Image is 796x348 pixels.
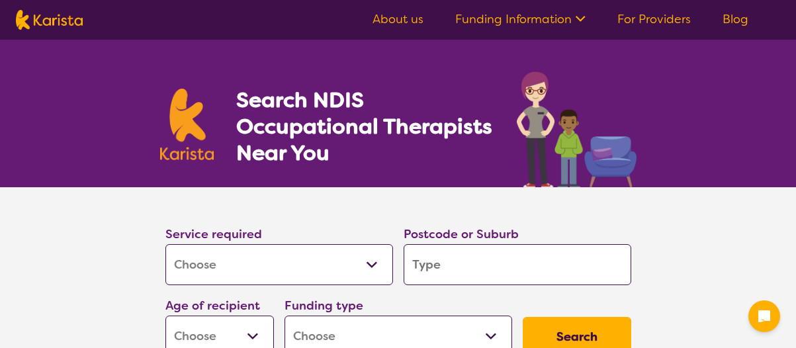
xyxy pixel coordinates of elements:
[165,226,262,242] label: Service required
[455,11,586,27] a: Funding Information
[160,89,214,160] img: Karista logo
[617,11,691,27] a: For Providers
[404,226,519,242] label: Postcode or Suburb
[517,71,637,187] img: occupational-therapy
[16,10,83,30] img: Karista logo
[404,244,631,285] input: Type
[165,298,260,314] label: Age of recipient
[236,87,494,166] h1: Search NDIS Occupational Therapists Near You
[723,11,748,27] a: Blog
[285,298,363,314] label: Funding type
[373,11,423,27] a: About us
